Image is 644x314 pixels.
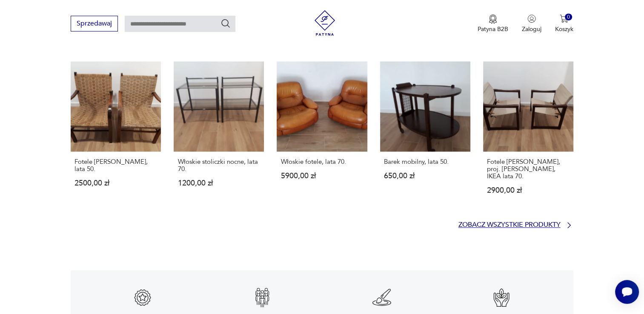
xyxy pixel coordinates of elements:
[372,287,392,308] img: Znak gwarancji jakości
[252,287,272,308] img: Znak gwarancji jakości
[560,14,568,23] img: Ikona koszyka
[74,180,157,187] p: 2500,00 zł
[458,221,573,229] a: Zobacz wszystkie produkty
[174,61,264,211] a: Włoskie stoliczki nocne, lata 70.Włoskie stoliczki nocne, lata 70.1200,00 zł
[478,25,508,33] p: Patyna B2B
[615,280,639,304] iframe: Smartsupp widget button
[527,14,536,23] img: Ikonka użytkownika
[384,172,467,180] p: 650,00 zł
[71,61,161,211] a: Fotele E. Dieckmann, lata 50.Fotele [PERSON_NAME], lata 50.2500,00 zł
[487,158,570,180] p: Fotele [PERSON_NAME], proj. [PERSON_NAME], IKEA lata 70.
[522,25,541,33] p: Zaloguj
[177,158,260,173] p: Włoskie stoliczki nocne, lata 70.
[177,180,260,187] p: 1200,00 zł
[489,14,497,24] img: Ikona medalu
[132,287,153,308] img: Znak gwarancji jakości
[555,25,573,33] p: Koszyk
[522,14,541,33] button: Zaloguj
[458,222,561,228] p: Zobacz wszystkie produkty
[380,61,470,211] a: Barek mobilny, lata 50.Barek mobilny, lata 50.650,00 zł
[74,158,157,173] p: Fotele [PERSON_NAME], lata 50.
[478,14,508,33] button: Patyna B2B
[487,187,570,194] p: 2900,00 zł
[483,61,573,211] a: Fotele Diana, proj. Karin Mobring, IKEA lata 70.Fotele [PERSON_NAME], proj. [PERSON_NAME], IKEA l...
[71,16,118,31] button: Sprzedawaj
[491,287,512,308] img: Znak gwarancji jakości
[280,158,363,166] p: Włoskie fotele, lata 70.
[565,14,572,21] div: 0
[555,14,573,33] button: 0Koszyk
[280,172,363,180] p: 5900,00 zł
[71,21,118,27] a: Sprzedawaj
[312,10,338,36] img: Patyna - sklep z meblami i dekoracjami vintage
[478,14,508,33] a: Ikona medaluPatyna B2B
[277,61,367,211] a: Włoskie fotele, lata 70.Włoskie fotele, lata 70.5900,00 zł
[220,18,231,29] button: Szukaj
[384,158,467,166] p: Barek mobilny, lata 50.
